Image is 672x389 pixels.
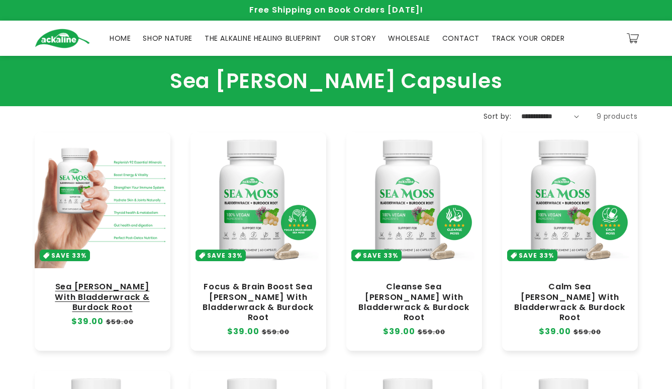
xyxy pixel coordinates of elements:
[35,29,90,48] img: Ackaline
[597,111,638,121] span: 9 products
[484,111,511,121] label: Sort by:
[486,28,571,49] a: TRACK YOUR ORDER
[334,34,376,43] span: OUR STORY
[388,34,430,43] span: WHOLESALE
[35,68,638,94] h1: Sea [PERSON_NAME] Capsules
[199,28,328,49] a: THE ALKALINE HEALING BLUEPRINT
[201,282,316,323] a: Focus & Brain Boost Sea [PERSON_NAME] With Bladderwrack & Burdock Root
[436,28,486,49] a: CONTACT
[205,34,322,43] span: THE ALKALINE HEALING BLUEPRINT
[492,34,565,43] span: TRACK YOUR ORDER
[137,28,199,49] a: SHOP NATURE
[143,34,193,43] span: SHOP NATURE
[249,4,423,16] span: Free Shipping on Book Orders [DATE]!
[328,28,382,49] a: OUR STORY
[45,282,160,312] a: Sea [PERSON_NAME] With Bladderwrack & Burdock Root
[356,282,472,323] a: Cleanse Sea [PERSON_NAME] With Bladderwrack & Burdock Root
[442,34,479,43] span: CONTACT
[104,28,137,49] a: HOME
[382,28,436,49] a: WHOLESALE
[512,282,628,323] a: Calm Sea [PERSON_NAME] With Bladderwrack & Burdock Root
[110,34,131,43] span: HOME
